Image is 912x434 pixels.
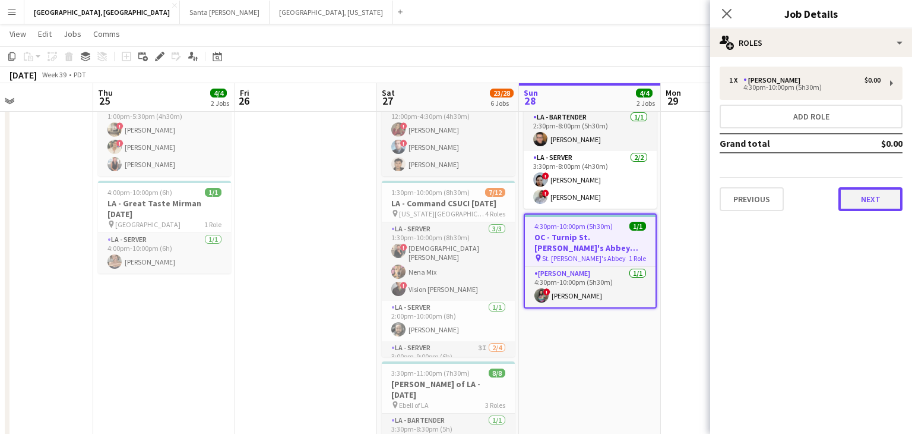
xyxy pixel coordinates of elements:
a: Jobs [59,26,86,42]
span: 4 Roles [485,209,505,218]
app-card-role: LA - Bartender1/12:30pm-8:00pm (5h30m)[PERSON_NAME] [524,111,657,151]
span: 23/28 [490,89,514,98]
span: Sun [524,87,538,98]
span: 4/4 [636,89,653,98]
span: 7/12 [485,188,505,197]
h3: LA - Great Taste Mirman [DATE] [98,198,231,219]
span: 1 Role [629,254,646,263]
div: 1 x [729,76,743,84]
span: [GEOGRAPHIC_DATA] [115,220,180,229]
span: 1 Role [204,220,221,229]
span: Week 39 [39,70,69,79]
span: [US_STATE][GEOGRAPHIC_DATA] [399,209,485,218]
button: Add role [720,105,902,128]
div: [DATE] [9,69,37,81]
app-job-card: In progress2:30pm-8:00pm (5h30m)3/3OC - [GEOGRAPHIC_DATA] Private Residence [DATE] Private Reside... [524,49,657,209]
h3: LA - Command CSUCI [DATE] [382,198,515,209]
span: 1:30pm-10:00pm (8h30m) [391,188,470,197]
a: Edit [33,26,56,42]
td: Grand total [720,134,847,153]
a: Comms [88,26,125,42]
span: Comms [93,29,120,39]
app-card-role: [PERSON_NAME]1/14:30pm-10:00pm (5h30m)![PERSON_NAME] [525,267,655,307]
app-job-card: 12:00pm-4:30pm (4h30m)3/3LA - Command Nordstrom Topanga [DATE] Nordstrom Topanga1 RoleLA - Server... [382,49,515,176]
span: 29 [664,94,681,108]
span: Sat [382,87,395,98]
span: 28 [522,94,538,108]
button: [GEOGRAPHIC_DATA], [US_STATE] [270,1,393,24]
button: Previous [720,187,784,211]
div: [PERSON_NAME] [743,76,805,84]
app-card-role: LA - Server3/31:30pm-10:00pm (8h30m)![DEMOGRAPHIC_DATA][PERSON_NAME]Nena Mix!Vision [PERSON_NAME] [382,222,515,301]
span: ! [400,244,407,251]
span: ! [542,172,549,180]
span: 25 [96,94,113,108]
span: 3 Roles [485,401,505,410]
a: View [5,26,31,42]
app-card-role: LA - Server1/14:00pm-10:00pm (6h)[PERSON_NAME] [98,233,231,273]
app-card-role: LA - Server2/23:30pm-8:00pm (4h30m)![PERSON_NAME]![PERSON_NAME] [524,151,657,209]
span: ! [542,190,549,197]
span: Mon [666,87,681,98]
span: Fri [240,87,249,98]
span: 1/1 [205,188,221,197]
div: 6 Jobs [490,99,513,108]
span: Jobs [64,29,81,39]
span: 4:30pm-10:00pm (5h30m) [534,222,613,231]
button: Next [838,187,902,211]
button: [GEOGRAPHIC_DATA], [GEOGRAPHIC_DATA] [24,1,180,24]
h3: [PERSON_NAME] of LA - [DATE] [382,379,515,400]
span: Edit [38,29,52,39]
div: PDT [74,70,86,79]
div: Roles [710,29,912,57]
span: Ebell of LA [399,401,429,410]
span: Thu [98,87,113,98]
app-card-role: LA - Server3/312:00pm-4:30pm (4h30m)![PERSON_NAME]![PERSON_NAME][PERSON_NAME] [382,101,515,176]
span: 8/8 [489,369,505,378]
h3: Job Details [710,6,912,21]
div: $0.00 [864,76,881,84]
app-job-card: 4:00pm-10:00pm (6h)1/1LA - Great Taste Mirman [DATE] [GEOGRAPHIC_DATA]1 RoleLA - Server1/14:00pm-... [98,181,231,273]
app-job-card: 1:00pm-5:30pm (4h30m)3/3LA - Command [GEOGRAPHIC_DATA] [DATE] Union Station - [PERSON_NAME]1 Role... [98,49,231,176]
span: ! [400,282,407,289]
span: ! [543,288,550,295]
span: 26 [238,94,249,108]
app-card-role: LA - Server3/31:00pm-5:30pm (4h30m)![PERSON_NAME]![PERSON_NAME][PERSON_NAME] [98,101,231,176]
app-card-role: LA - Server1/12:00pm-10:00pm (8h)[PERSON_NAME] [382,301,515,341]
app-job-card: 4:30pm-10:00pm (5h30m)1/1OC - Turnip St. [PERSON_NAME]'s Abbey [DATE] St. [PERSON_NAME]'s Abbey1 ... [524,213,657,309]
span: ! [400,122,407,130]
span: View [9,29,26,39]
span: 1/1 [629,222,646,231]
div: 4:30pm-10:00pm (5h30m) [729,84,881,90]
span: ! [400,140,407,147]
span: 4:00pm-10:00pm (6h) [107,188,172,197]
div: 2 Jobs [211,99,229,108]
span: 3:30pm-11:00pm (7h30m) [391,369,470,378]
td: $0.00 [847,134,902,153]
span: ! [116,122,123,130]
span: 4/4 [210,89,227,98]
span: ! [116,140,123,147]
button: Santa [PERSON_NAME] [180,1,270,24]
span: St. [PERSON_NAME]'s Abbey [542,254,626,263]
app-job-card: 1:30pm-10:00pm (8h30m)7/12LA - Command CSUCI [DATE] [US_STATE][GEOGRAPHIC_DATA]4 RolesLA - Server... [382,181,515,357]
h3: OC - Turnip St. [PERSON_NAME]'s Abbey [DATE] [525,232,655,253]
span: 27 [380,94,395,108]
div: 2 Jobs [636,99,655,108]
